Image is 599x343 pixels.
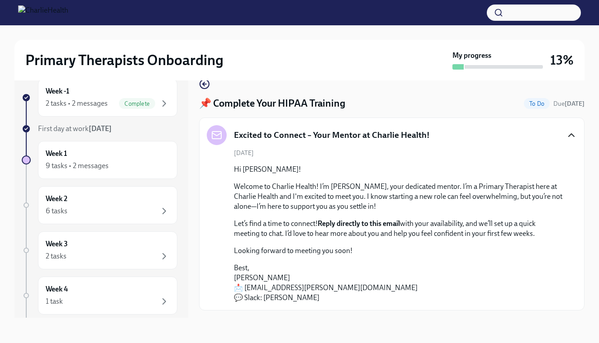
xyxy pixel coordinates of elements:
[46,149,67,159] h6: Week 1
[22,141,177,179] a: Week 19 tasks • 2 messages
[234,263,562,303] p: Best, [PERSON_NAME] 📩 [EMAIL_ADDRESS][PERSON_NAME][DOMAIN_NAME] 💬 Slack: [PERSON_NAME]
[234,219,562,239] p: Let’s find a time to connect! with your availability, and we’ll set up a quick meeting to chat. I...
[46,206,67,216] div: 6 tasks
[553,99,585,108] span: August 13th, 2025 10:00
[46,194,67,204] h6: Week 2
[199,97,345,110] h4: 📌 Complete Your HIPAA Training
[89,124,112,133] strong: [DATE]
[234,164,562,174] p: Hi [PERSON_NAME]!
[25,51,223,69] h2: Primary Therapists Onboarding
[46,161,109,171] div: 9 tasks • 2 messages
[550,52,574,68] h3: 13%
[565,100,585,108] strong: [DATE]
[46,251,67,261] div: 2 tasks
[524,100,550,107] span: To Do
[46,86,69,96] h6: Week -1
[22,277,177,315] a: Week 41 task
[22,124,177,134] a: First day at work[DATE]
[46,284,68,294] h6: Week 4
[318,219,400,228] strong: Reply directly to this email
[46,296,63,306] div: 1 task
[553,100,585,108] span: Due
[38,124,112,133] span: First day at work
[234,129,430,141] h5: Excited to Connect – Your Mentor at Charlie Health!
[46,99,108,108] div: 2 tasks • 2 messages
[119,100,155,107] span: Complete
[46,239,68,249] h6: Week 3
[22,186,177,224] a: Week 26 tasks
[234,246,562,256] p: Looking forward to meeting you soon!
[22,231,177,269] a: Week 32 tasks
[234,182,562,211] p: Welcome to Charlie Health! I’m [PERSON_NAME], your dedicated mentor. I’m a Primary Therapist here...
[18,5,68,20] img: CharlieHealth
[234,149,254,157] span: [DATE]
[22,79,177,117] a: Week -12 tasks • 2 messagesComplete
[452,51,491,61] strong: My progress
